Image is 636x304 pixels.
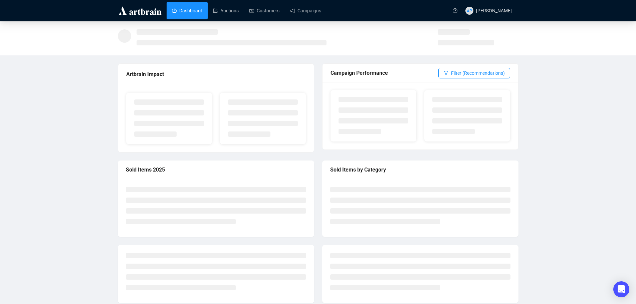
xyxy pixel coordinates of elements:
[213,2,239,19] a: Auctions
[126,70,306,78] div: Artbrain Impact
[331,69,438,77] div: Campaign Performance
[249,2,279,19] a: Customers
[451,69,505,77] span: Filter (Recommendations)
[438,68,510,78] button: Filter (Recommendations)
[126,166,306,174] div: Sold Items 2025
[118,5,163,16] img: logo
[476,8,512,13] span: [PERSON_NAME]
[613,281,629,297] div: Open Intercom Messenger
[290,2,321,19] a: Campaigns
[453,8,457,13] span: question-circle
[330,166,510,174] div: Sold Items by Category
[466,7,472,14] span: AP
[172,2,202,19] a: Dashboard
[444,70,448,75] span: filter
